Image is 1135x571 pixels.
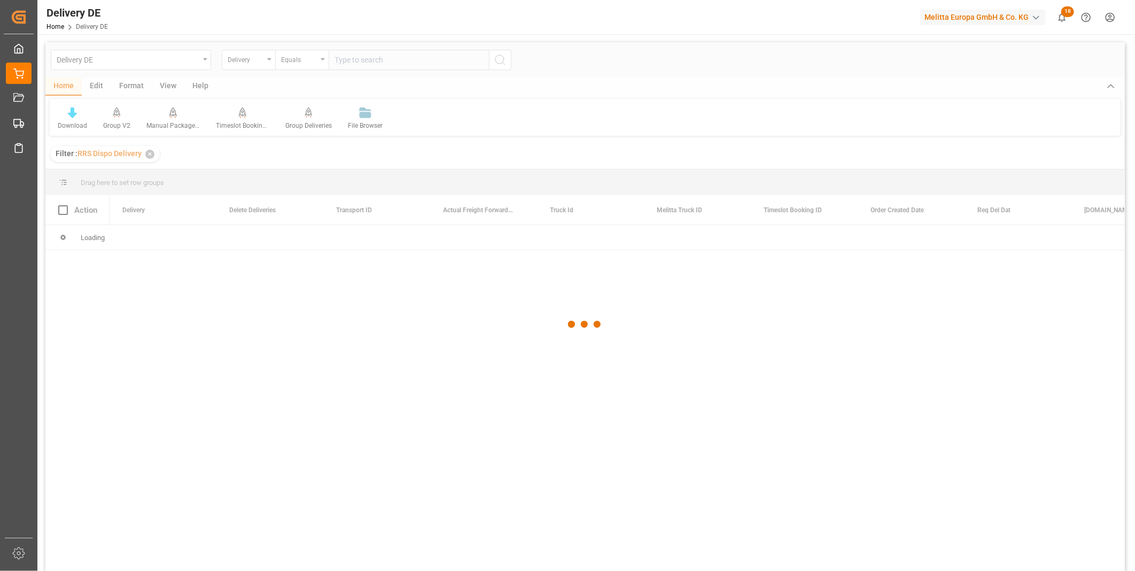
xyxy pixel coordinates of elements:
[920,7,1050,27] button: Melitta Europa GmbH & Co. KG
[1061,6,1074,17] span: 18
[46,5,108,21] div: Delivery DE
[920,10,1046,25] div: Melitta Europa GmbH & Co. KG
[1050,5,1074,29] button: show 18 new notifications
[46,23,64,30] a: Home
[1074,5,1098,29] button: Help Center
